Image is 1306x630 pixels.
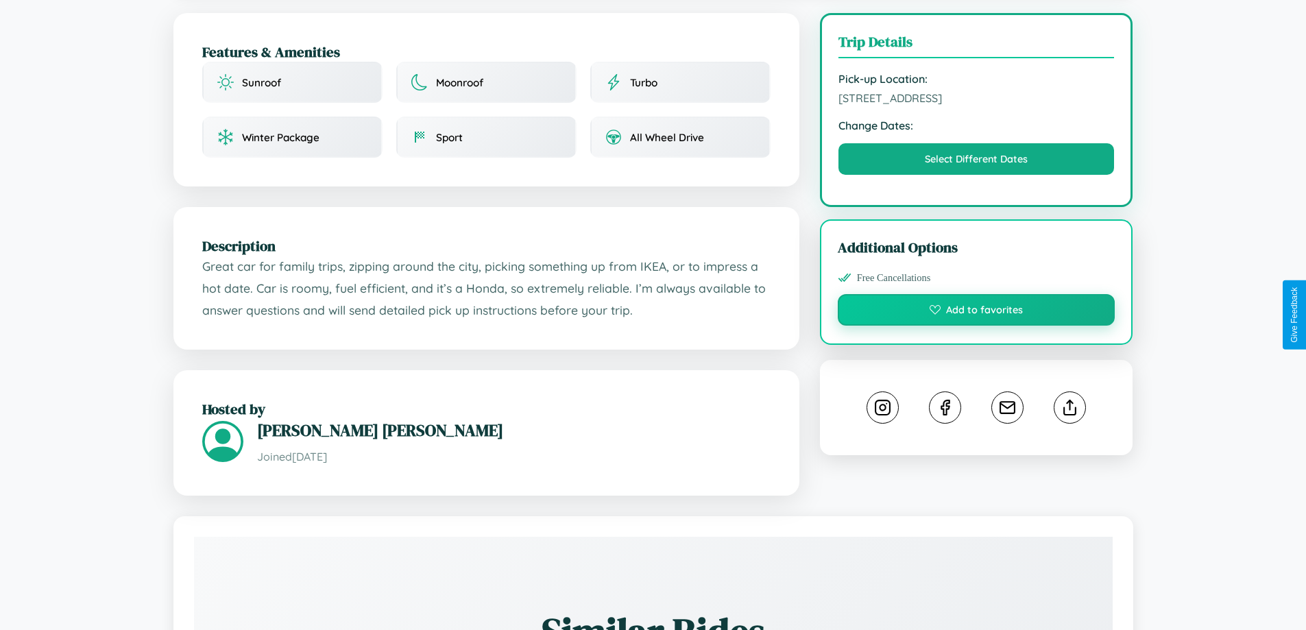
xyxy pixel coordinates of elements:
span: All Wheel Drive [630,131,704,144]
span: Free Cancellations [857,272,931,284]
h2: Description [202,236,771,256]
span: Moonroof [436,76,483,89]
strong: Pick-up Location: [838,72,1115,86]
span: Sunroof [242,76,281,89]
p: Joined [DATE] [257,447,771,467]
h2: Features & Amenities [202,42,771,62]
strong: Change Dates: [838,119,1115,132]
span: Turbo [630,76,657,89]
h2: Hosted by [202,399,771,419]
p: Great car for family trips, zipping around the city, picking something up from IKEA, or to impres... [202,256,771,321]
span: [STREET_ADDRESS] [838,91,1115,105]
h3: Additional Options [838,237,1115,257]
span: Sport [436,131,463,144]
span: Winter Package [242,131,319,144]
div: Give Feedback [1290,287,1299,343]
h3: [PERSON_NAME] [PERSON_NAME] [257,419,771,441]
h3: Trip Details [838,32,1115,58]
button: Add to favorites [838,294,1115,326]
button: Select Different Dates [838,143,1115,175]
